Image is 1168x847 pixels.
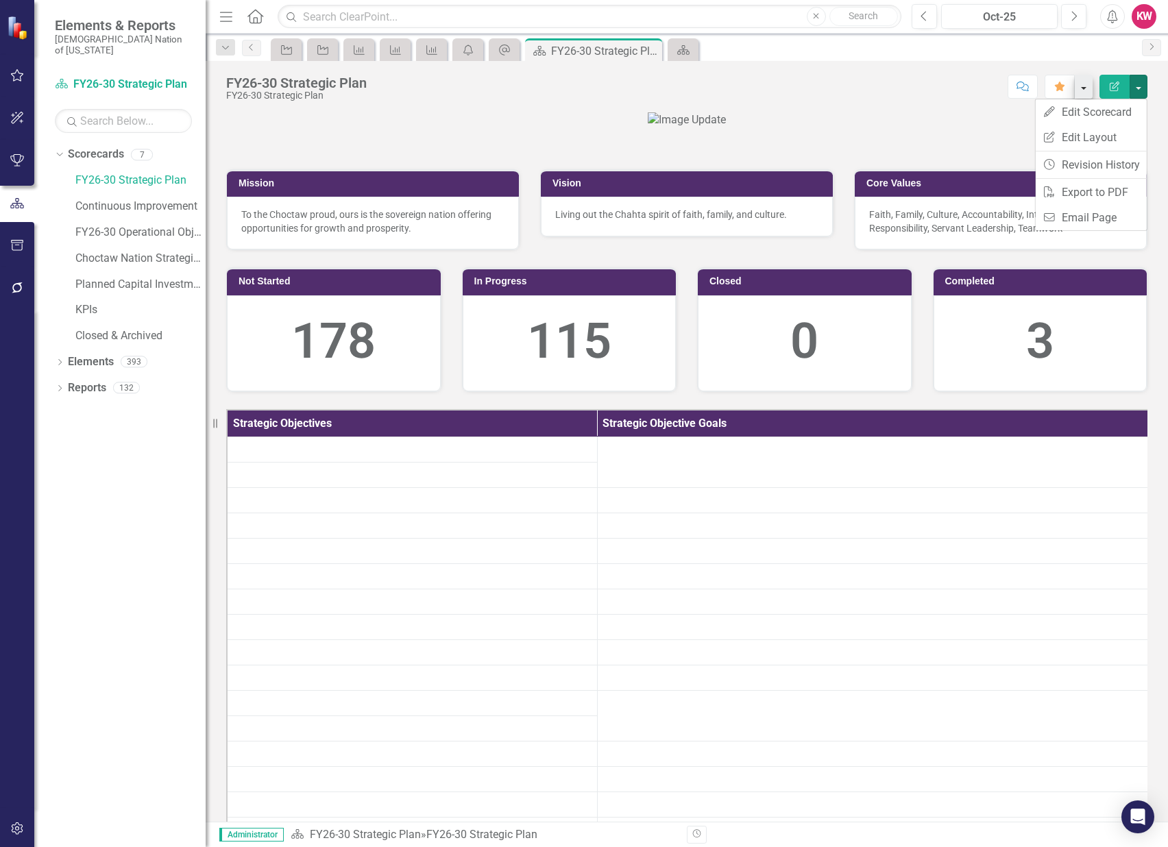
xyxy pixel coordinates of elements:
[709,276,905,286] h3: Closed
[948,306,1133,377] div: 3
[555,209,787,220] span: Living out the Chahta spirit of faith, family, and culture.
[113,382,140,394] div: 132
[68,354,114,370] a: Elements
[75,173,206,188] a: FY26-30 Strategic Plan
[946,9,1053,25] div: Oct-25
[941,4,1058,29] button: Oct-25
[75,199,206,214] a: Continuous Improvement
[1036,99,1147,125] a: Edit Scorecard
[55,77,192,93] a: FY26-30 Strategic Plan
[712,306,897,377] div: 0
[1036,205,1147,230] a: Email Page
[241,306,426,377] div: 178
[291,827,677,843] div: »
[426,828,537,841] div: FY26-30 Strategic Plan
[121,356,147,368] div: 393
[310,828,421,841] a: FY26-30 Strategic Plan
[75,302,206,318] a: KPIs
[68,380,106,396] a: Reports
[552,178,826,188] h3: Vision
[226,75,367,90] div: FY26-30 Strategic Plan
[75,251,206,267] a: Choctaw Nation Strategic Plan
[474,276,670,286] h3: In Progress
[241,209,491,234] span: To the Choctaw proud, ours is the sovereign nation offering opportunities for growth and prosperity.
[648,112,726,128] img: Image Update
[945,276,1141,286] h3: Completed
[829,7,898,26] button: Search
[1036,125,1147,150] a: Edit Layout
[869,208,1132,235] p: Faith, Family, Culture, Accountability, Integrity, Honor, Responsibility, Servant Leadership, Tea...
[55,17,192,34] span: Elements & Reports
[55,109,192,133] input: Search Below...
[75,225,206,241] a: FY26-30 Operational Objectives
[55,34,192,56] small: [DEMOGRAPHIC_DATA] Nation of [US_STATE]
[866,178,1140,188] h3: Core Values
[239,178,512,188] h3: Mission
[75,277,206,293] a: Planned Capital Investments
[1036,180,1147,205] a: Export to PDF
[1036,152,1147,177] a: Revision History
[239,276,434,286] h3: Not Started
[1132,4,1156,29] button: KW
[551,42,659,60] div: FY26-30 Strategic Plan
[131,149,153,160] div: 7
[278,5,901,29] input: Search ClearPoint...
[477,306,662,377] div: 115
[849,10,878,21] span: Search
[7,15,31,39] img: ClearPoint Strategy
[219,828,284,842] span: Administrator
[75,328,206,344] a: Closed & Archived
[68,147,124,162] a: Scorecards
[1121,800,1154,833] div: Open Intercom Messenger
[226,90,367,101] div: FY26-30 Strategic Plan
